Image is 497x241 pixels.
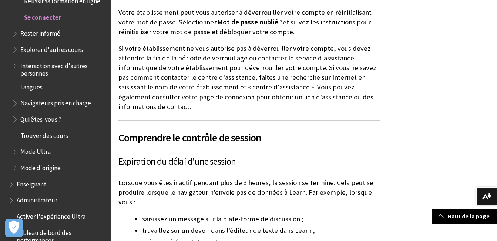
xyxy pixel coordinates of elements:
span: Navigateurs pris en charge [20,97,91,107]
span: Mode Ultra [20,146,51,156]
p: Votre établissement peut vous autoriser à déverrouiller votre compte en réinitialisant votre mot ... [118,8,380,37]
li: saisissez un message sur la plate-forme de discussion ; [142,214,380,224]
h2: Comprendre le contrôle de session [118,121,380,145]
span: Explorer d'autres cours [20,43,83,53]
p: Lorsque vous êtes inactif pendant plus de 3 heures, la session se termine. Cela peut se produire ... [118,178,380,207]
span: Mode d'origine [20,162,61,172]
span: Rester informé [20,27,60,37]
a: Haut de la page [432,209,497,223]
p: Si votre établissement ne vous autorise pas à déverrouiller votre compte, vous devez attendre la ... [118,44,380,112]
span: Enseignant [17,178,46,188]
span: Se connecter [24,11,61,21]
span: Administrateur [17,194,57,204]
span: Trouver des cours [20,129,68,139]
button: Ouvrir le centre de préférences [5,219,23,237]
span: Langues [20,81,43,91]
span: Qui êtes-vous ? [20,113,61,123]
span: Activer l'expérience Ultra [17,210,85,220]
h3: Expiration du délai d'une session [118,155,380,169]
span: Interaction avec d'autres personnes [20,60,106,77]
li: travaillez sur un devoir dans l'éditeur de texte dans Learn ; [142,225,380,236]
span: Mot de passe oublié ? [217,18,283,26]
